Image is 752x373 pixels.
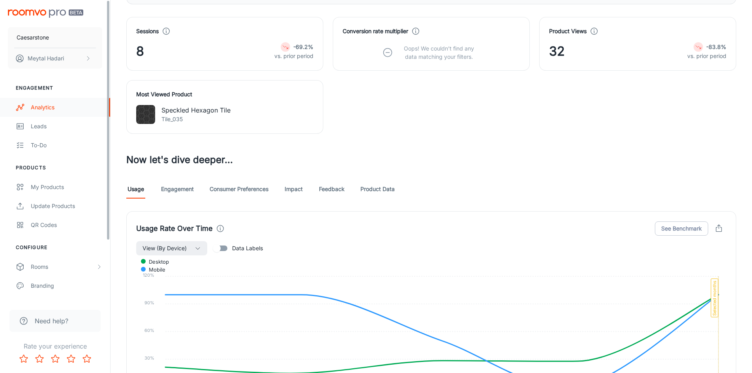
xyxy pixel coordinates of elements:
a: Product Data [360,180,395,199]
button: Rate 1 star [16,351,32,367]
p: vs. prior period [687,52,726,60]
div: QR Codes [31,221,102,229]
a: Usage [126,180,145,199]
tspan: 30% [144,355,154,361]
div: Update Products [31,202,102,210]
p: Caesarstone [17,33,49,42]
span: 32 [549,42,565,61]
a: Engagement [161,180,194,199]
span: desktop [143,258,169,265]
tspan: 90% [144,300,154,306]
span: View (By Device) [143,244,187,253]
p: Rate your experience [6,341,104,351]
div: Texts [31,300,102,309]
h4: Sessions [136,27,159,36]
a: Feedback [319,180,345,199]
a: Impact [284,180,303,199]
button: Caesarstone [8,27,102,48]
h3: Now let's dive deeper... [126,153,736,167]
img: Roomvo PRO Beta [8,9,83,18]
button: Meytal Hadari [8,48,102,69]
a: Consumer Preferences [210,180,268,199]
h4: Product Views [549,27,587,36]
span: Need help? [35,316,68,326]
h4: Usage Rate Over Time [136,223,213,234]
button: View (By Device) [136,241,207,255]
tspan: 120% [143,272,154,278]
p: Tile_035 [161,115,231,124]
div: Rooms [31,262,96,271]
button: Rate 4 star [63,351,79,367]
span: Data Labels [232,244,263,253]
strong: -83.8% [706,43,726,50]
tspan: 60% [144,328,154,333]
p: Speckled Hexagon Tile [161,105,231,115]
div: Analytics [31,103,102,112]
button: Rate 3 star [47,351,63,367]
p: vs. prior period [274,52,313,60]
p: Oops! We couldn’t find any data matching your filters. [398,44,480,61]
img: Speckled Hexagon Tile [136,105,155,124]
p: Meytal Hadari [28,54,64,63]
button: Rate 2 star [32,351,47,367]
div: Leads [31,122,102,131]
button: See Benchmark [655,221,708,236]
h4: Conversion rate multiplier [343,27,408,36]
h4: Most Viewed Product [136,90,313,99]
div: My Products [31,183,102,191]
div: To-do [31,141,102,150]
strong: -69.2% [293,43,313,50]
span: 8 [136,42,144,61]
button: Rate 5 star [79,351,95,367]
div: Branding [31,281,102,290]
span: mobile [143,266,165,273]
